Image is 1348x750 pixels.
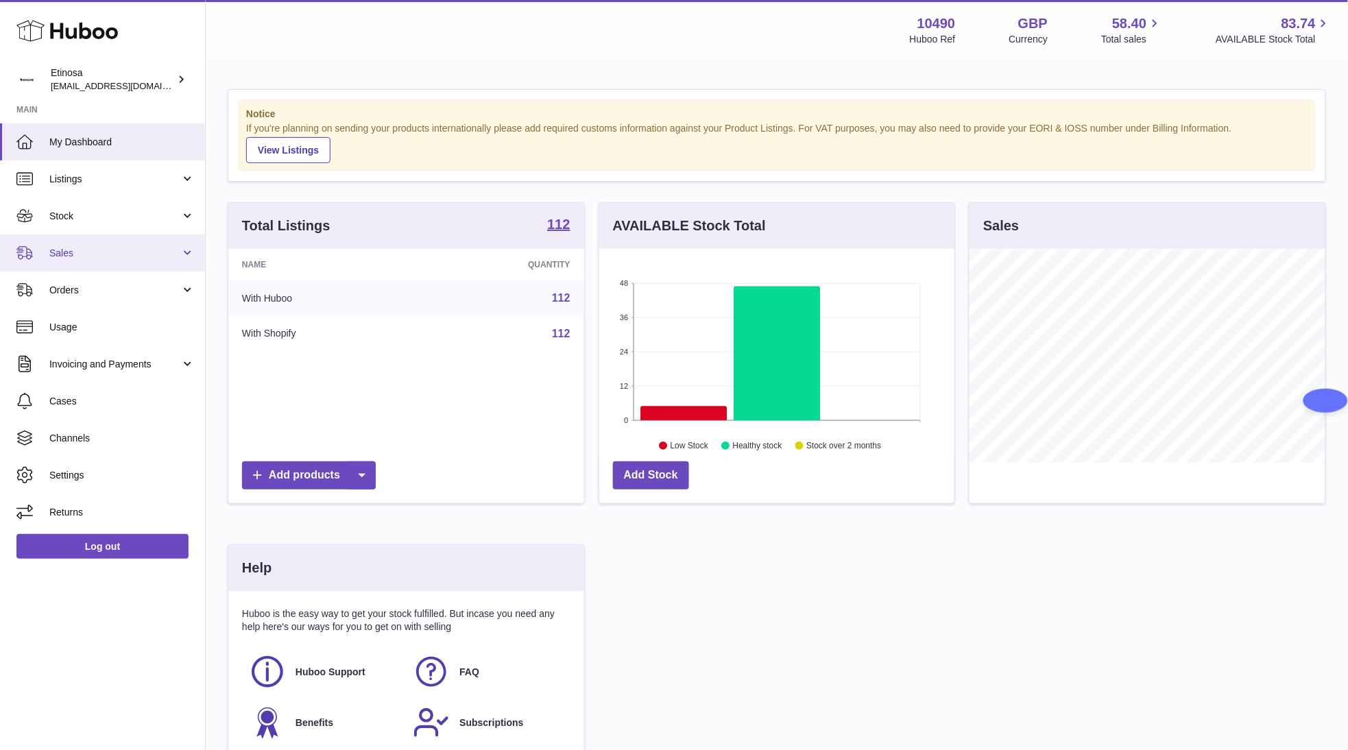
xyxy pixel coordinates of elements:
[1112,14,1146,33] span: 58.40
[249,704,399,741] a: Benefits
[49,210,180,223] span: Stock
[51,66,174,93] div: Etinosa
[413,704,563,741] a: Subscriptions
[420,249,584,280] th: Quantity
[552,328,570,339] a: 112
[620,348,628,356] text: 24
[16,69,37,90] img: Wolphuk@gmail.com
[1009,33,1048,46] div: Currency
[242,217,330,235] h3: Total Listings
[49,321,195,334] span: Usage
[1216,33,1332,46] span: AVAILABLE Stock Total
[49,136,195,149] span: My Dashboard
[16,534,189,559] a: Log out
[547,217,570,231] strong: 112
[242,461,376,489] a: Add products
[242,607,570,633] p: Huboo is the easy way to get your stock fulfilled. But incase you need any help here's our ways f...
[917,14,956,33] strong: 10490
[242,559,272,577] h3: Help
[296,716,333,729] span: Benefits
[552,292,570,304] a: 112
[910,33,956,46] div: Huboo Ref
[1216,14,1332,46] a: 83.74 AVAILABLE Stock Total
[49,469,195,482] span: Settings
[459,716,523,729] span: Subscriptions
[620,382,628,390] text: 12
[49,395,195,408] span: Cases
[613,217,766,235] h3: AVAILABLE Stock Total
[49,173,180,186] span: Listings
[620,313,628,322] text: 36
[49,506,195,519] span: Returns
[733,441,783,450] text: Healthy stock
[624,416,628,424] text: 0
[671,441,709,450] text: Low Stock
[49,284,180,297] span: Orders
[246,108,1308,121] strong: Notice
[49,247,180,260] span: Sales
[983,217,1019,235] h3: Sales
[296,666,365,679] span: Huboo Support
[413,653,563,690] a: FAQ
[1101,14,1162,46] a: 58.40 Total sales
[228,316,420,352] td: With Shopify
[1281,14,1316,33] span: 83.74
[806,441,881,450] text: Stock over 2 months
[49,358,180,371] span: Invoicing and Payments
[249,653,399,690] a: Huboo Support
[246,122,1308,163] div: If you're planning on sending your products internationally please add required customs informati...
[613,461,689,489] a: Add Stock
[1101,33,1162,46] span: Total sales
[1018,14,1048,33] strong: GBP
[459,666,479,679] span: FAQ
[228,280,420,316] td: With Huboo
[620,279,628,287] text: 48
[246,137,330,163] a: View Listings
[228,249,420,280] th: Name
[51,80,202,91] span: [EMAIL_ADDRESS][DOMAIN_NAME]
[49,432,195,445] span: Channels
[547,217,570,234] a: 112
